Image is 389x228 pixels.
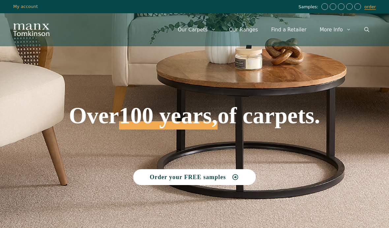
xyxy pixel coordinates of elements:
[313,20,358,40] a: More Info
[133,169,256,185] a: Order your FREE samples
[171,20,223,40] a: Our Carpets
[358,20,376,40] a: Open Search Bar
[150,174,226,180] span: Order your FREE samples
[13,4,38,9] a: My account
[119,110,218,130] span: 100 years,
[223,20,265,40] a: Our Ranges
[364,4,376,10] a: order
[264,20,313,40] a: Find a Retailer
[13,23,49,36] img: Manx Tomkinson
[298,4,320,10] span: Samples:
[36,56,353,130] h1: Over of carpets.
[171,20,376,40] nav: Primary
